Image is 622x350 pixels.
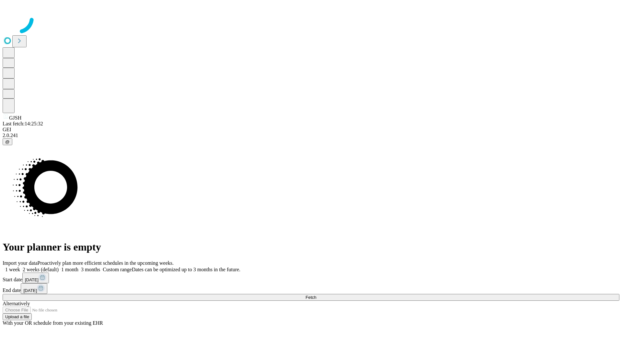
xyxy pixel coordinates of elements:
[23,267,59,272] span: 2 weeks (default)
[3,273,619,283] div: Start date
[9,115,21,121] span: GJSH
[61,267,78,272] span: 1 month
[38,260,174,266] span: Proactively plan more efficient schedules in the upcoming weeks.
[3,320,103,326] span: With your OR schedule from your existing EHR
[23,288,37,293] span: [DATE]
[3,241,619,253] h1: Your planner is empty
[5,139,10,144] span: @
[25,277,39,282] span: [DATE]
[3,294,619,301] button: Fetch
[3,301,30,306] span: Alternatively
[3,283,619,294] div: End date
[5,267,20,272] span: 1 week
[3,133,619,138] div: 2.0.241
[305,295,316,300] span: Fetch
[3,121,43,126] span: Last fetch: 14:25:32
[132,267,240,272] span: Dates can be optimized up to 3 months in the future.
[3,127,619,133] div: GEI
[22,273,49,283] button: [DATE]
[81,267,100,272] span: 3 months
[21,283,47,294] button: [DATE]
[3,313,32,320] button: Upload a file
[3,138,12,145] button: @
[103,267,132,272] span: Custom range
[3,260,38,266] span: Import your data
